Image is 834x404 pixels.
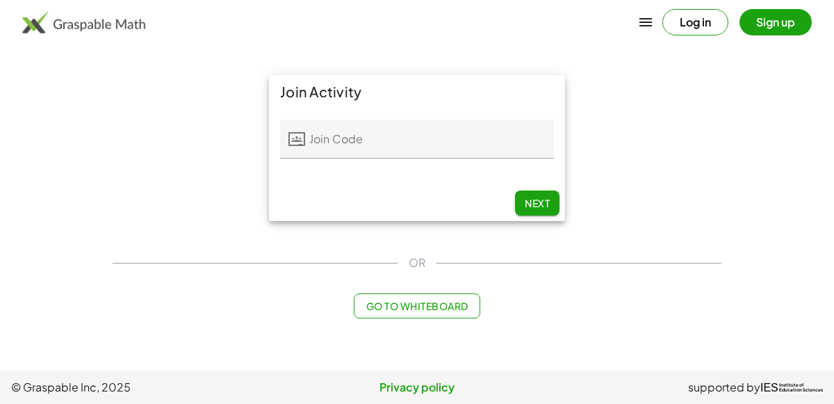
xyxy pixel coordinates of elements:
[739,9,812,35] button: Sign up
[366,300,468,312] span: Go to Whiteboard
[515,191,559,216] button: Next
[354,293,480,318] button: Go to Whiteboard
[11,379,281,396] span: © Graspable Inc, 2025
[760,379,823,396] a: IESInstitute ofEducation Sciences
[281,379,552,396] a: Privacy policy
[760,381,778,394] span: IES
[688,379,760,396] span: supported by
[409,254,425,271] span: OR
[525,197,550,209] span: Next
[779,383,823,393] span: Institute of Education Sciences
[269,75,565,108] div: Join Activity
[662,9,728,35] button: Log in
